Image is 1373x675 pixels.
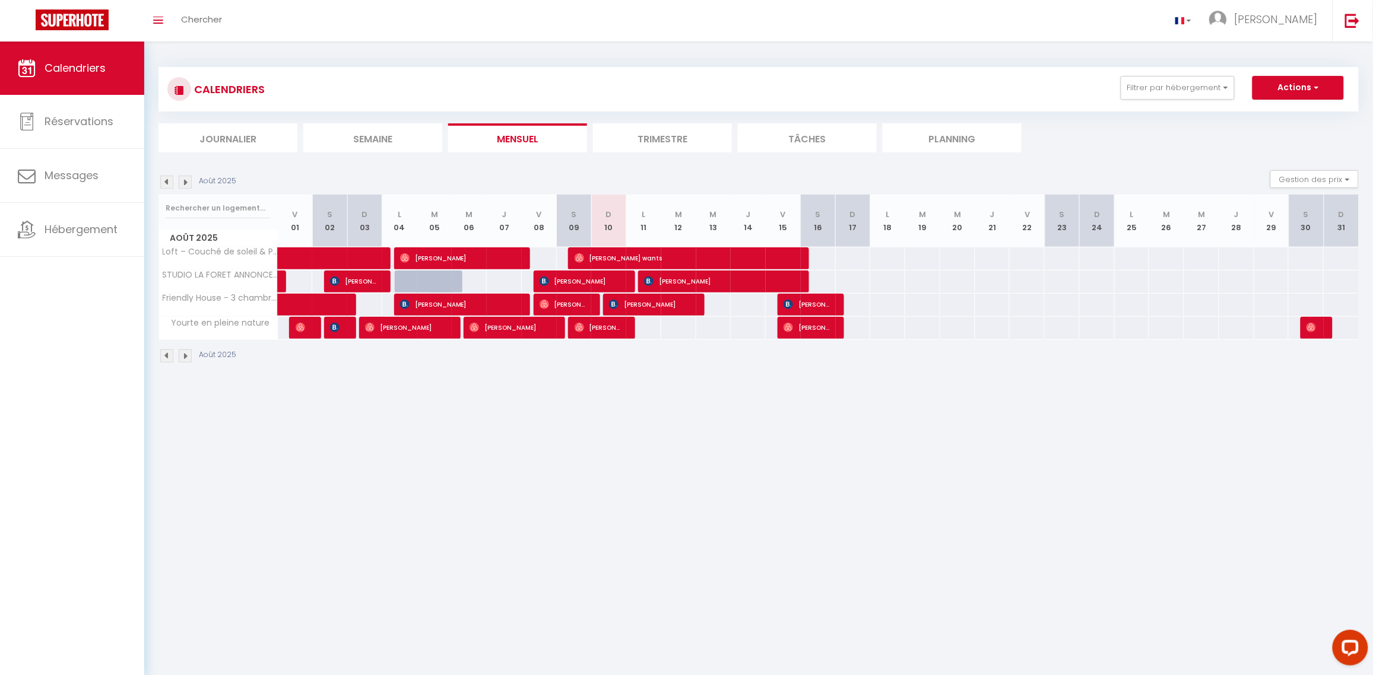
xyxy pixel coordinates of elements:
[606,209,612,220] abbr: D
[1289,195,1324,247] th: 30
[738,123,877,152] li: Tâches
[661,195,696,247] th: 12
[591,195,626,247] th: 10
[158,123,297,152] li: Journalier
[365,316,447,339] span: [PERSON_NAME]
[1235,12,1318,27] span: [PERSON_NAME]
[382,195,417,247] th: 04
[45,222,118,237] span: Hébergement
[746,209,751,220] abbr: J
[330,270,377,292] span: [PERSON_NAME]
[1115,195,1150,247] th: 25
[642,209,645,220] abbr: L
[540,270,622,292] span: [PERSON_NAME]
[487,195,522,247] th: 07
[575,247,797,269] span: [PERSON_NAME] wants
[1094,209,1100,220] abbr: D
[540,293,586,316] span: [PERSON_NAME]
[905,195,940,247] th: 19
[850,209,856,220] abbr: D
[278,195,313,247] th: 01
[1025,209,1030,220] abbr: V
[45,61,106,75] span: Calendriers
[296,316,307,339] span: [PERSON_NAME]
[1307,316,1318,339] span: [PERSON_NAME]
[398,209,401,220] abbr: L
[1209,11,1227,28] img: ...
[166,198,271,219] input: Rechercher un logement...
[1130,209,1134,220] abbr: L
[870,195,905,247] th: 18
[1060,209,1065,220] abbr: S
[1345,13,1360,28] img: logout
[1219,195,1254,247] th: 28
[1270,170,1359,188] button: Gestion des prix
[886,209,890,220] abbr: L
[919,209,926,220] abbr: M
[181,13,222,26] span: Chercher
[1080,195,1115,247] th: 24
[1010,195,1045,247] th: 22
[1324,195,1359,247] th: 31
[1234,209,1239,220] abbr: J
[45,168,99,183] span: Messages
[816,209,821,220] abbr: S
[784,293,830,316] span: [PERSON_NAME]
[159,230,277,247] span: Août 2025
[303,123,442,152] li: Semaine
[466,209,473,220] abbr: M
[362,209,367,220] abbr: D
[417,195,452,247] th: 05
[975,195,1010,247] th: 21
[330,316,342,339] span: [PERSON_NAME]
[1254,195,1289,247] th: 29
[431,209,438,220] abbr: M
[452,195,487,247] th: 06
[1339,209,1345,220] abbr: D
[199,176,236,187] p: Août 2025
[161,270,280,279] span: STUDIO LA FORET ANNONCE JG · Le Calme - Piscine - [GEOGRAPHIC_DATA]
[766,195,801,247] th: 15
[781,209,786,220] abbr: V
[557,195,592,247] th: 09
[161,294,280,303] span: Friendly House - 3 chambres - 20 min Futuroscope
[327,209,332,220] abbr: S
[191,76,265,103] h3: CALENDRIERS
[537,209,542,220] abbr: V
[575,316,622,339] span: [PERSON_NAME]
[954,209,961,220] abbr: M
[400,247,517,269] span: [PERSON_NAME]
[199,349,236,361] p: Août 2025
[161,317,273,330] span: Yourte en pleine nature
[36,9,109,30] img: Super Booking
[1323,625,1373,675] iframe: LiveChat chat widget
[571,209,576,220] abbr: S
[1163,209,1171,220] abbr: M
[292,209,297,220] abbr: V
[609,293,691,316] span: [PERSON_NAME]
[801,195,836,247] th: 16
[1184,195,1219,247] th: 27
[644,270,796,292] span: [PERSON_NAME]
[161,247,280,256] span: Loft – Couché de soleil & Piscine privée
[883,123,1022,152] li: Planning
[940,195,975,247] th: 20
[1149,195,1184,247] th: 26
[448,123,587,152] li: Mensuel
[626,195,661,247] th: 11
[502,209,506,220] abbr: J
[593,123,732,152] li: Trimestre
[522,195,557,247] th: 08
[1269,209,1274,220] abbr: V
[696,195,731,247] th: 13
[1252,76,1344,100] button: Actions
[1198,209,1205,220] abbr: M
[675,209,682,220] abbr: M
[990,209,995,220] abbr: J
[400,293,517,316] span: [PERSON_NAME]
[45,114,113,129] span: Réservations
[836,195,871,247] th: 17
[1045,195,1080,247] th: 23
[1121,76,1235,100] button: Filtrer par hébergement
